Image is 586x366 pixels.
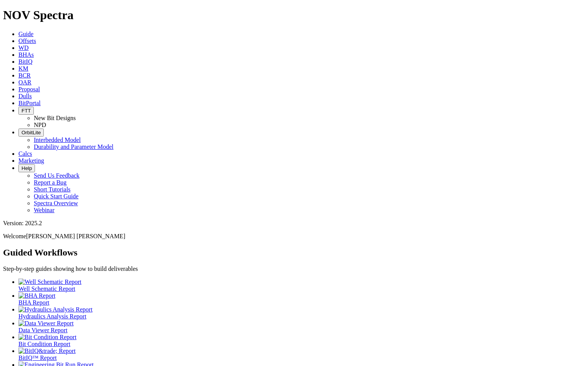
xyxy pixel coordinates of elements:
span: Hydraulics Analysis Report [18,313,86,320]
span: Well Schematic Report [18,285,75,292]
p: Step-by-step guides showing how to build deliverables [3,265,583,272]
img: Well Schematic Report [18,279,81,285]
button: OrbitLite [18,129,44,137]
a: BHAs [18,51,34,58]
button: FTT [18,107,34,115]
a: Interbedded Model [34,137,81,143]
a: WD [18,45,29,51]
a: BitIQ&trade; Report BitIQ™ Report [18,348,583,361]
h2: Guided Workflows [3,247,583,258]
a: Calcs [18,150,32,157]
a: Dulls [18,93,32,99]
h1: NOV Spectra [3,8,583,22]
img: Bit Condition Report [18,334,76,341]
img: BitIQ&trade; Report [18,348,76,354]
a: Spectra Overview [34,200,78,206]
p: Welcome [3,233,583,240]
a: Proposal [18,86,40,92]
a: Bit Condition Report Bit Condition Report [18,334,583,347]
a: Hydraulics Analysis Report Hydraulics Analysis Report [18,306,583,320]
span: Help [22,165,32,171]
img: Data Viewer Report [18,320,74,327]
button: Help [18,164,35,172]
a: Marketing [18,157,44,164]
a: Data Viewer Report Data Viewer Report [18,320,583,333]
span: FTT [22,108,31,114]
a: OAR [18,79,31,86]
a: Short Tutorials [34,186,71,193]
span: BHA Report [18,299,49,306]
a: Send Us Feedback [34,172,79,179]
a: New Bit Designs [34,115,76,121]
a: Report a Bug [34,179,66,186]
span: BitIQ™ Report [18,354,57,361]
a: BitPortal [18,100,41,106]
a: Durability and Parameter Model [34,143,114,150]
a: KM [18,65,28,72]
span: [PERSON_NAME] [PERSON_NAME] [26,233,125,239]
a: Guide [18,31,33,37]
img: Hydraulics Analysis Report [18,306,93,313]
a: Webinar [34,207,55,213]
a: Quick Start Guide [34,193,78,199]
span: Data Viewer Report [18,327,68,333]
a: BCR [18,72,31,79]
span: OrbitLite [22,130,41,135]
a: NPD [34,122,46,128]
a: Offsets [18,38,36,44]
span: Bit Condition Report [18,341,70,347]
img: BHA Report [18,292,55,299]
a: Well Schematic Report Well Schematic Report [18,279,583,292]
div: Version: 2025.2 [3,220,583,227]
a: BitIQ [18,58,32,65]
a: BHA Report BHA Report [18,292,583,306]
